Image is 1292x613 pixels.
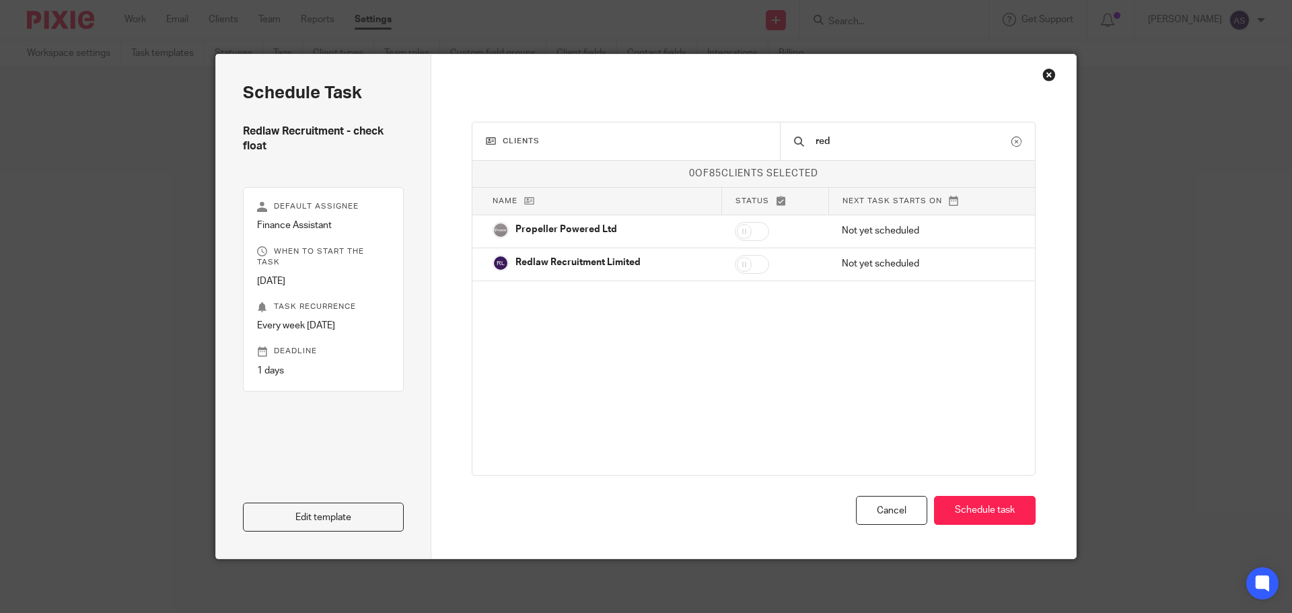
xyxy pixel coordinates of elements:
div: Close this dialog window [1042,68,1056,81]
span: 85 [709,169,721,178]
p: Propeller Powered Ltd [515,223,617,236]
p: Status [735,195,815,207]
div: Cancel [856,496,927,525]
p: [DATE] [257,275,390,288]
p: Finance Assistant [257,219,390,232]
p: Task recurrence [257,301,390,312]
a: Edit template [243,503,404,532]
p: Every week [DATE] [257,319,390,332]
h2: Schedule task [243,81,404,104]
h3: Clients [486,136,767,147]
p: Default assignee [257,201,390,212]
input: Search client... [814,134,1011,149]
img: logo.png [493,222,509,238]
p: of clients selected [472,167,1036,180]
p: Next task starts on [842,195,1015,207]
h4: Redlaw Recruitment - check float [243,124,404,153]
p: Name [493,195,708,207]
img: svg%3E [493,255,509,271]
span: 0 [689,169,695,178]
p: When to start the task [257,246,390,268]
p: 1 days [257,364,390,377]
p: Not yet scheduled [842,224,1015,238]
button: Schedule task [934,496,1036,525]
p: Deadline [257,346,390,357]
p: Redlaw Recruitment Limited [515,256,641,269]
p: Not yet scheduled [842,257,1015,271]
